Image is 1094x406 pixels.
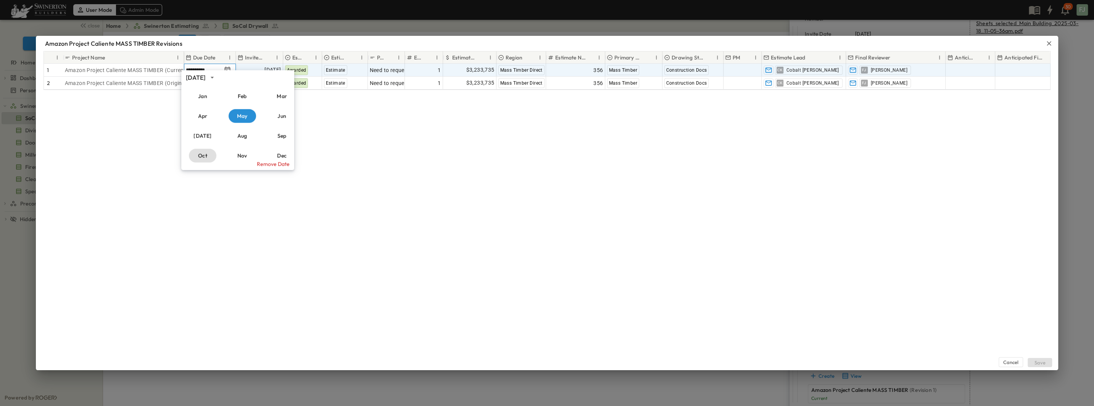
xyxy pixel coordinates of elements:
p: Anticipated Start [955,54,976,61]
p: Region [506,54,522,61]
p: P-Code [377,54,385,61]
span: Construction Docs [666,80,707,86]
button: Sort [892,53,900,62]
span: Cobalt [PERSON_NAME] [786,80,839,86]
span: Construction Docs [666,67,707,73]
button: Sort [479,53,487,62]
p: Estimate Number [555,54,586,61]
p: Amazon Project Caliente MASS TIMBER Revisions [45,39,182,48]
button: Menu [596,54,603,61]
p: Estimate Type [331,54,348,61]
span: $3,233,735 [466,79,495,87]
button: Sort [644,53,653,62]
span: Mass Timber Direct [500,80,543,86]
p: Estimate Round [414,54,424,61]
div: [DATE] [186,73,205,82]
span: Awarded [287,67,306,73]
button: Menu [274,54,280,61]
p: 1 [47,66,49,74]
button: Menu [986,54,992,61]
span: Mass Timber Direct [500,67,543,73]
button: Sort [425,53,433,62]
button: March [268,89,296,103]
p: Estimate Amount [452,54,477,61]
button: Menu [395,54,402,61]
p: Estimate Lead [771,54,805,61]
span: 356 [593,66,603,74]
button: Sort [304,53,313,62]
span: Awarded [287,80,306,86]
button: February [229,89,256,103]
button: Sort [742,53,750,62]
button: Sort [47,53,55,62]
p: 2 [47,79,50,87]
button: Menu [226,54,233,61]
span: Cobalt [PERSON_NAME] [786,67,839,73]
button: Menu [936,54,943,61]
span: [PERSON_NAME] [871,67,907,73]
button: Sort [106,53,115,62]
span: [PERSON_NAME] [871,80,907,86]
button: Sort [387,53,395,62]
button: Menu [174,54,181,61]
p: Project Name [72,54,105,61]
span: Mass Timber [609,80,637,86]
button: Menu [653,54,660,61]
button: Sort [350,53,358,62]
button: Menu [836,54,843,61]
button: Sort [265,53,274,62]
button: Sort [217,53,225,62]
p: Drawing Status [672,54,704,61]
button: April [189,109,216,123]
button: calendar view is open, switch to year view [208,73,217,82]
span: 1 [438,79,441,87]
div: # [44,51,63,64]
span: Amazon Project Caliente MASS TIMBER (Current - Rev. 1) [65,66,208,74]
button: Menu [537,54,543,61]
button: June [268,109,296,123]
p: Invite Date [245,54,264,61]
span: Estimate [326,80,345,86]
button: May [229,109,256,123]
button: Menu [487,54,494,61]
button: Menu [714,54,721,61]
p: PM [733,54,740,61]
p: Final Reviewer [855,54,890,61]
span: Need to request [370,79,409,87]
button: Cancel [999,357,1023,367]
span: [DATE] [264,66,281,74]
button: Sort [587,53,596,62]
button: Tracking Date Menu [223,66,232,75]
p: Estimate Status [292,54,303,61]
span: Mass Timber [609,67,637,73]
button: Menu [313,54,319,61]
button: Sort [977,53,986,62]
button: Menu [54,54,61,61]
p: Due Date [193,54,215,61]
button: Sort [706,53,714,62]
button: Remove Date [181,158,294,170]
button: Sort [1044,53,1052,62]
span: $3,233,735 [466,66,495,74]
button: August [229,129,256,143]
span: 356 [593,79,603,87]
button: September [268,129,296,143]
button: Menu [358,54,365,61]
span: Estimate [326,67,345,73]
p: Anticipated Finish [1004,54,1042,61]
button: Sort [524,53,532,62]
button: July [189,129,216,143]
button: December [268,149,296,162]
p: Primary Market [614,54,643,61]
button: Menu [752,54,759,61]
span: Amazon Project Caliente MASS TIMBER (Original) [65,79,189,87]
span: 1 [438,66,441,74]
button: Menu [433,54,440,61]
span: Need to request [370,66,409,74]
button: October [189,149,216,162]
button: January [189,89,216,103]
